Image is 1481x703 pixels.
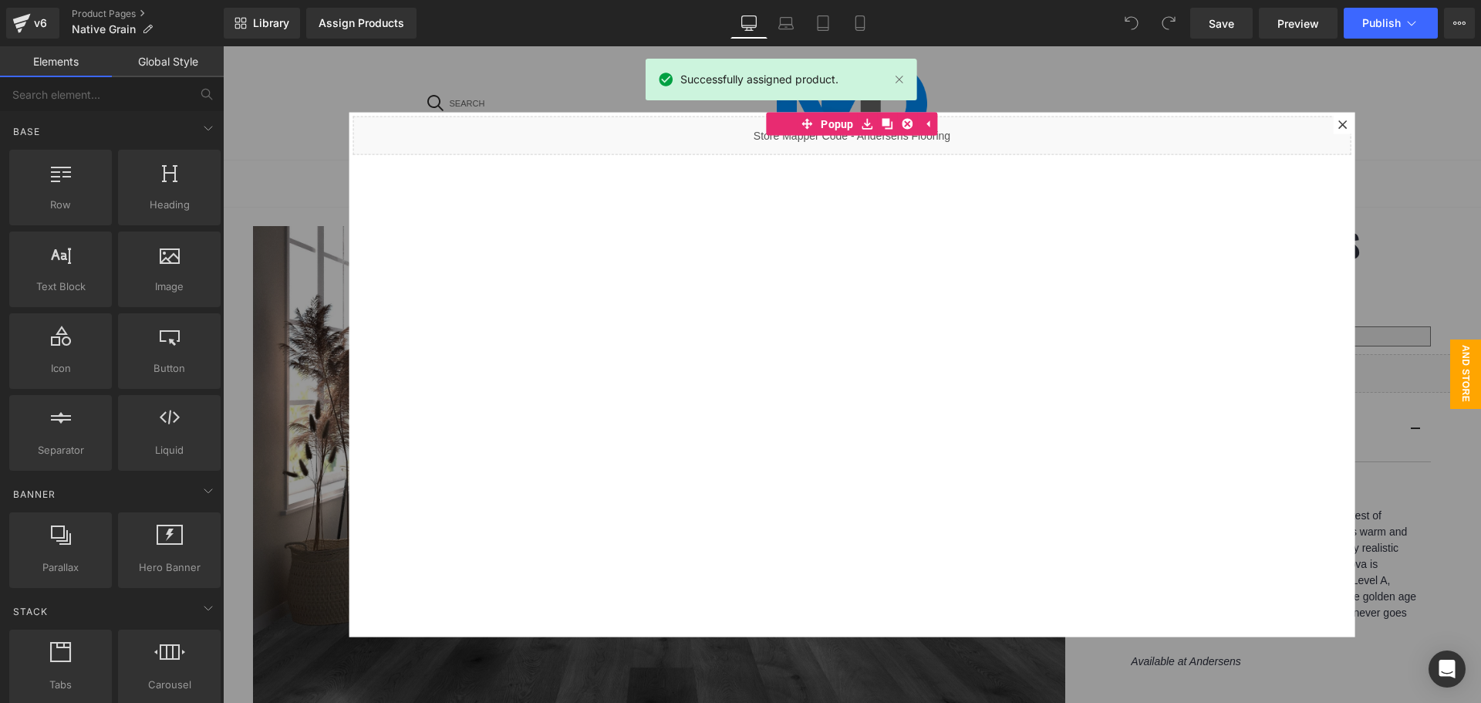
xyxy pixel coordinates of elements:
span: Tabs [14,677,107,693]
div: Open Intercom Messenger [1429,651,1466,688]
span: AND Store Mapper [1196,293,1258,363]
div: v6 [31,13,50,33]
span: Publish [1362,17,1401,29]
span: Text Block [14,279,107,295]
span: Separator [14,442,107,458]
button: More [1444,8,1475,39]
a: Tablet [805,8,842,39]
span: Heading [123,197,216,213]
a: Global Style [112,46,224,77]
span: Stack [12,604,49,619]
a: Expand / Collapse [695,66,715,89]
span: Icon [14,360,107,377]
span: Save [1209,15,1234,32]
div: Assign Products [319,17,404,29]
span: Liquid [123,442,216,458]
a: Clone Module [655,66,675,89]
span: Popup [594,66,635,89]
span: Native Grain [72,23,136,35]
span: Carousel [123,677,216,693]
a: Preview [1259,8,1338,39]
a: New Library [224,8,300,39]
a: v6 [6,8,59,39]
span: Successfully assigned product. [680,71,838,88]
span: Hero Banner [123,559,216,576]
span: Preview [1277,15,1319,32]
a: Desktop [730,8,767,39]
a: Save module [635,66,655,89]
span: Banner [12,487,57,502]
button: Redo [1153,8,1184,39]
span: Base [12,124,42,139]
button: Publish [1344,8,1438,39]
span: Row [14,197,107,213]
button: Undo [1116,8,1147,39]
span: Image [123,279,216,295]
span: Library [253,16,289,30]
a: Mobile [842,8,879,39]
span: Parallax [14,559,107,576]
span: Button [123,360,216,377]
a: Product Pages [72,8,224,20]
a: Delete Module [675,66,695,89]
a: Laptop [767,8,805,39]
